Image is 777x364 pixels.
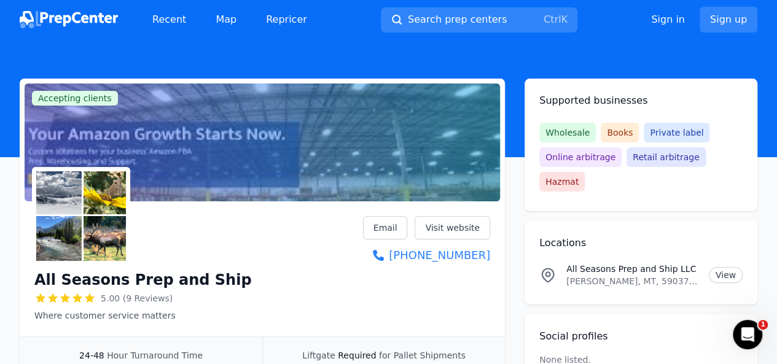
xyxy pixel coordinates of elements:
p: All Seasons Prep and Ship LLC [566,263,699,275]
a: Recent [143,7,196,32]
p: [PERSON_NAME], MT, 59037, [GEOGRAPHIC_DATA] [566,275,699,287]
span: Books [601,123,639,142]
span: Search prep centers [408,12,507,27]
p: Where customer service matters [34,309,251,322]
span: Hazmat [539,172,585,192]
span: Retail arbitrage [627,147,705,167]
a: Sign up [700,7,757,33]
a: Sign in [651,12,685,27]
a: View [709,267,743,283]
a: Map [206,7,246,32]
span: Liftgate [302,350,335,360]
button: Search prep centersCtrlK [381,7,577,33]
h1: All Seasons Prep and Ship [34,270,251,290]
h2: Supported businesses [539,93,743,108]
span: Online arbitrage [539,147,622,167]
span: Private label [644,123,709,142]
span: 1 [758,320,768,330]
a: Email [363,216,408,239]
a: Visit website [415,216,490,239]
span: 24-48 [79,350,104,360]
kbd: K [561,14,568,25]
span: Accepting clients [32,91,118,106]
h2: Social profiles [539,329,743,344]
kbd: Ctrl [544,14,561,25]
span: Hour Turnaround Time [107,350,203,360]
span: 5.00 (9 Reviews) [101,292,173,304]
span: for Pallet Shipments [379,350,466,360]
iframe: Intercom live chat [733,320,762,349]
a: [PHONE_NUMBER] [363,247,490,264]
img: PrepCenter [20,11,118,28]
span: Required [338,350,376,360]
img: All Seasons Prep and Ship [34,169,128,263]
span: Wholesale [539,123,596,142]
h2: Locations [539,236,743,250]
a: Repricer [256,7,317,32]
